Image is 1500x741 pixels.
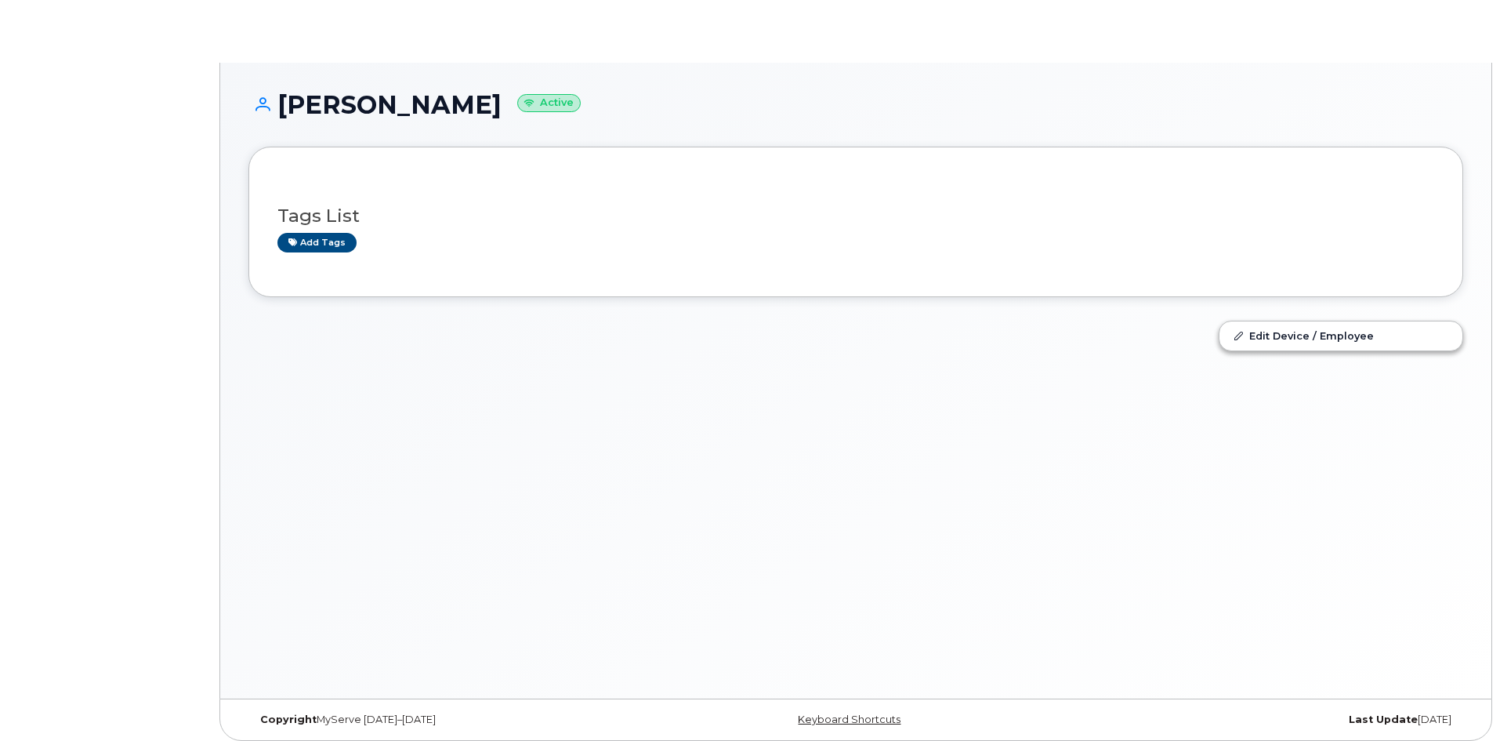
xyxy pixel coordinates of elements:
[277,233,357,252] a: Add tags
[1219,321,1462,350] a: Edit Device / Employee
[517,94,581,112] small: Active
[1349,714,1418,725] strong: Last Update
[248,91,1463,118] h1: [PERSON_NAME]
[1058,714,1463,726] div: [DATE]
[260,714,317,725] strong: Copyright
[798,714,900,725] a: Keyboard Shortcuts
[248,714,654,726] div: MyServe [DATE]–[DATE]
[277,206,1434,226] h3: Tags List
